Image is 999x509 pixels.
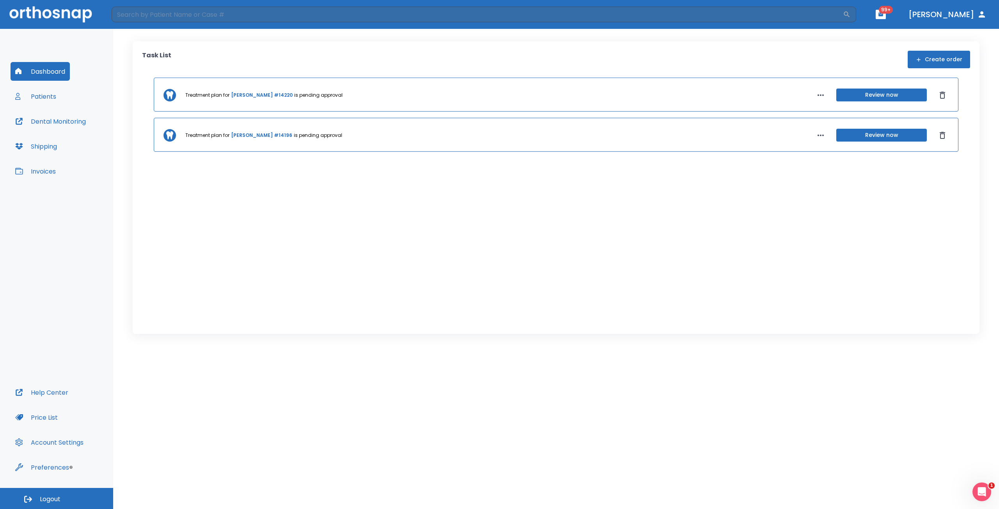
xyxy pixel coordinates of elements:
button: Review now [836,129,927,142]
img: Orthosnap [9,6,92,22]
p: Task List [142,51,171,68]
button: Shipping [11,137,62,156]
span: 1 [988,482,995,489]
button: Invoices [11,162,60,181]
a: [PERSON_NAME] #14196 [231,132,292,139]
button: Dismiss [936,129,949,142]
div: Tooltip anchor [68,464,75,471]
button: Dismiss [936,89,949,101]
button: Patients [11,87,61,106]
p: Treatment plan for [185,92,229,99]
button: Preferences [11,458,74,477]
button: [PERSON_NAME] [905,7,990,21]
button: Dental Monitoring [11,112,91,131]
button: Review now [836,89,927,101]
button: Account Settings [11,433,88,452]
button: Dashboard [11,62,70,81]
button: Price List [11,408,62,427]
p: is pending approval [294,92,343,99]
span: 99+ [879,6,893,14]
button: Create order [908,51,970,68]
button: Help Center [11,383,73,402]
p: Treatment plan for [185,132,229,139]
span: Logout [40,495,60,504]
p: is pending approval [294,132,342,139]
iframe: Intercom live chat [972,482,991,501]
input: Search by Patient Name or Case # [112,7,843,22]
a: [PERSON_NAME] #14220 [231,92,293,99]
